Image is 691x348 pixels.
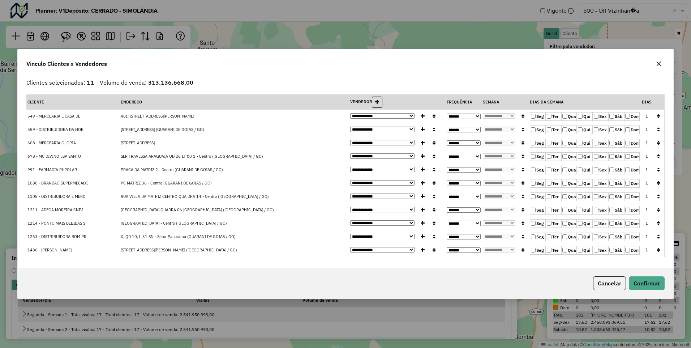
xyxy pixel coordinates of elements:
button: Replicar para todos os clientes de primeiro nível [518,164,528,175]
label: Dom [624,219,640,228]
button: Replicar para todos os clientes de primeiro nível [518,151,528,162]
label: Qua [561,206,577,215]
label: Dom [624,126,640,134]
label: Qui [577,152,592,161]
span: [GEOGRAPHIC_DATA] - Centro ([GEOGRAPHIC_DATA] / GO) [121,221,227,226]
span: 1214 - PONTO MAIS BEBIDAS S [27,221,85,226]
label: Ter [546,126,561,134]
button: Replicar para todos os clientes de primeiro nível [654,151,663,162]
label: Dom [624,166,640,174]
label: Sáb [608,179,624,188]
span: RUA VIELA DA MATRIZ CENTRO QUA DRA 14 - Centro ([GEOGRAPHIC_DATA] / GO) [121,194,269,199]
button: Replicar vendedor para todos os clientes de primeiro nível [429,218,439,229]
label: Sáb [608,152,624,161]
span: SER TRAVESSA ARAGUAIA QD 26 LT 00 1 - Centro ([GEOGRAPHIC_DATA] / GO) [121,154,263,159]
button: Replicar vendedor para todos os clientes de primeiro nível [429,164,439,175]
label: Qua [561,126,577,134]
td: 1 [641,163,653,177]
span: PC MATRIZ 36 - Centro (GUARANI DE GOIAS / GO) [121,181,212,186]
button: Replicar vendedor para todos os clientes de primeiro nível [429,191,439,202]
label: Qua [561,112,577,121]
label: Sáb [608,206,624,215]
span: 1263 - DISTRIBUIDORA BOM PR [27,234,86,239]
label: Sáb [608,126,624,134]
label: Qua [561,139,577,148]
label: Sex [593,233,608,241]
label: Qui [577,233,592,241]
span: Vinculo Clientes x Vendedores [26,59,107,68]
span: Rua: [STREET_ADDRESS][PERSON_NAME] [121,114,194,119]
label: Seg [530,126,545,134]
button: Replicar para todos os clientes de primeiro nível [518,111,528,122]
label: Seg [530,139,545,148]
button: Replicar para todos os clientes de primeiro nível [518,191,528,202]
th: Frequência [446,95,482,110]
label: Seg [530,192,545,201]
span: [STREET_ADDRESS] (GUARANI DE GOIAS / GO) [121,127,204,132]
span: 1105 - DISTRIBUIDORA E MERC [27,194,85,199]
label: Sex [593,179,608,188]
label: Seg [530,233,545,241]
button: Replicar para todos os clientes de primeiro nível [654,218,663,229]
label: Qua [561,192,577,201]
label: Dom [624,152,640,161]
label: Sex [593,219,608,228]
label: Qui [577,166,592,174]
label: Sex [593,152,608,161]
label: Qui [577,179,592,188]
td: 1 [641,136,653,150]
span: 1080 - BRANDAO SUPERMECADO [27,181,89,186]
label: Qui [577,206,592,215]
label: Ter [546,139,561,148]
label: Sáb [608,219,624,228]
label: Qua [561,233,577,241]
label: Dom [624,192,640,201]
label: Sex [593,192,608,201]
button: Replicar para todos os clientes de primeiro nível [518,245,528,256]
button: Replicar para todos os clientes de primeiro nível [518,124,528,135]
strong: 313.136.668,00 [148,79,193,86]
label: Sáb [608,233,624,241]
button: Replicar para todos os clientes de primeiro nível [654,124,663,135]
span: [STREET_ADDRESS][PERSON_NAME] ([GEOGRAPHIC_DATA] / GO) [121,247,237,252]
button: Replicar para todos os clientes de primeiro nível [654,245,663,256]
button: Replicar para todos os clientes de primeiro nível [518,137,528,149]
button: Replicar para todos os clientes de primeiro nível [518,204,528,216]
td: 1 [641,110,653,123]
label: Qui [577,112,592,121]
th: Vendedor [349,95,446,110]
td: 1 [641,243,653,257]
label: Sáb [608,192,624,201]
label: Ter [546,166,561,174]
button: Replicar vendedor para todos os clientes de primeiro nível [429,178,439,189]
strong: 11 [87,79,94,86]
button: Replicar para todos os clientes de primeiro nível [654,164,663,175]
button: Replicar vendedor para todos os clientes de primeiro nível [429,245,439,256]
button: Adicionar novo vendedor [372,97,382,108]
button: Replicar para todos os clientes de primeiro nível [654,178,663,189]
button: Replicar vendedor para todos os clientes de primeiro nível [429,204,439,216]
span: 1211 - ADEGA MOREIRA CNPJ [27,207,83,212]
td: 1 [641,203,653,217]
label: Sex [593,139,608,148]
label: Qua [561,179,577,188]
span: 608 - MERCEARIA GLORIA [27,140,76,145]
label: Qui [577,139,592,148]
label: Ter [546,192,561,201]
label: Dom [624,112,640,121]
button: Replicar vendedor para todos os clientes de primeiro nível [429,137,439,149]
label: Sex [593,112,608,121]
label: Ter [546,233,561,241]
label: Qui [577,192,592,201]
td: 1 [641,177,653,190]
label: Qua [561,166,577,174]
label: Dom [624,206,640,215]
label: Qui [577,219,592,228]
button: Confirmar [629,276,665,290]
label: Sáb [608,166,624,174]
label: Ter [546,179,561,188]
button: Replicar para todos os clientes de primeiro nível [654,111,663,122]
label: Dom [624,139,640,148]
label: Sex [593,206,608,215]
label: Seg [530,166,545,174]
